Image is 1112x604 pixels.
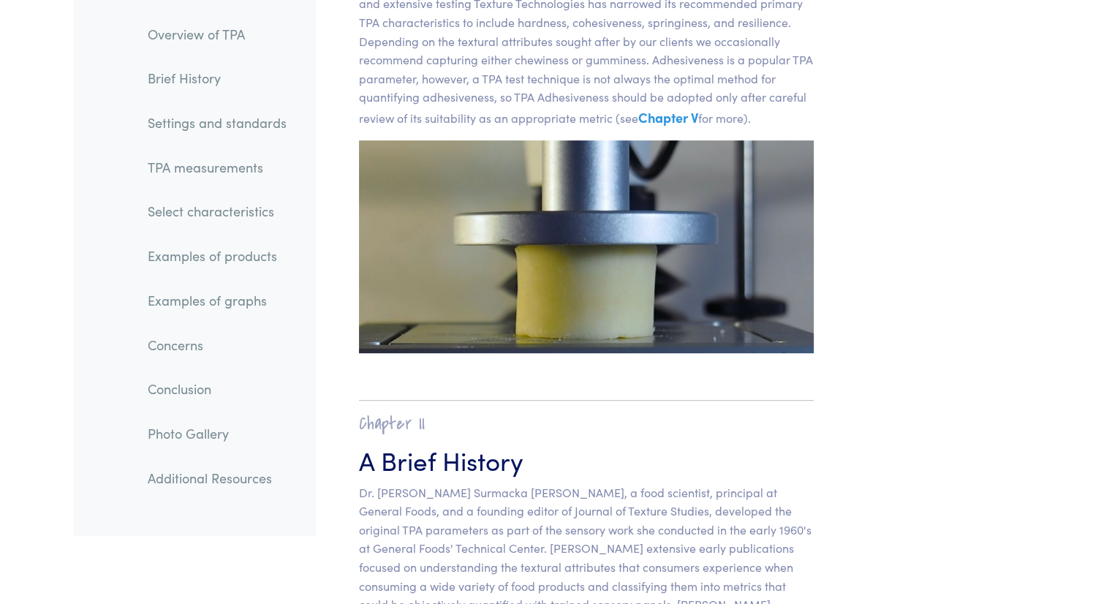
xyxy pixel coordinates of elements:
[136,373,298,407] a: Conclusion
[359,442,814,477] h3: A Brief History
[136,284,298,317] a: Examples of graphs
[136,195,298,229] a: Select characteristics
[359,412,814,435] h2: Chapter II
[136,18,298,51] a: Overview of TPA
[136,417,298,450] a: Photo Gallery
[136,62,298,96] a: Brief History
[359,140,814,354] img: cheese, precompression
[638,108,698,127] a: Chapter V
[136,328,298,362] a: Concerns
[136,106,298,140] a: Settings and standards
[136,461,298,495] a: Additional Resources
[136,240,298,273] a: Examples of products
[136,151,298,184] a: TPA measurements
